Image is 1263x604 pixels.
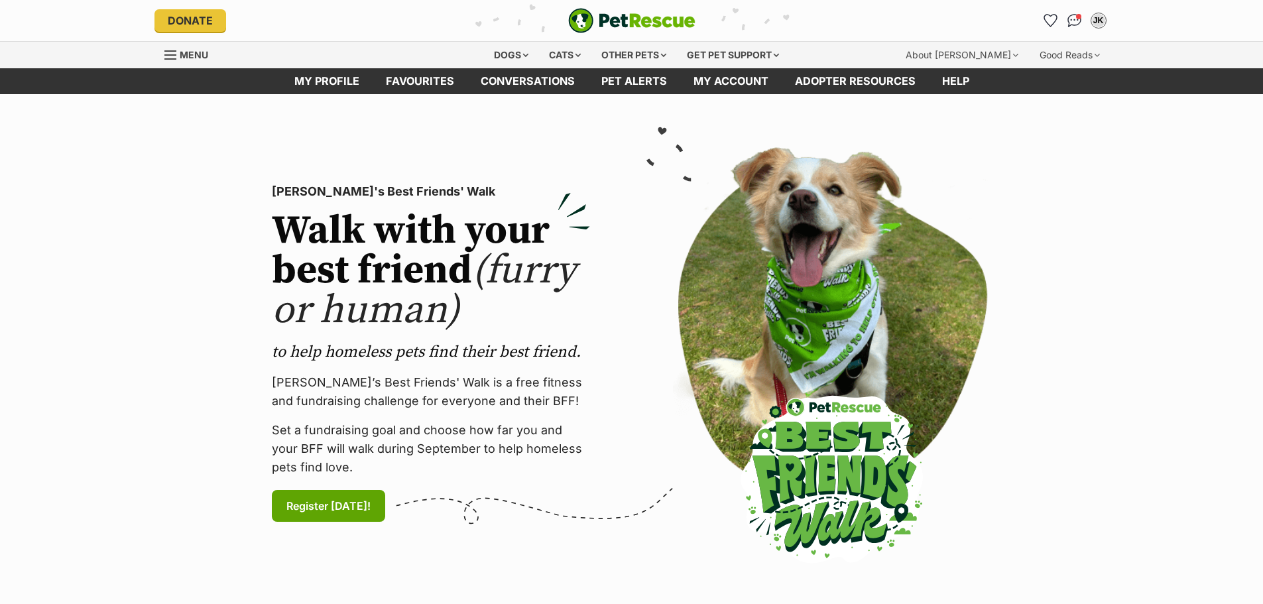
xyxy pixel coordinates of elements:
[272,182,590,201] p: [PERSON_NAME]'s Best Friends' Walk
[592,42,676,68] div: Other pets
[1040,10,1109,31] ul: Account quick links
[929,68,983,94] a: Help
[678,42,788,68] div: Get pet support
[180,49,208,60] span: Menu
[485,42,538,68] div: Dogs
[281,68,373,94] a: My profile
[272,211,590,331] h2: Walk with your best friend
[568,8,695,33] a: PetRescue
[1064,10,1085,31] a: Conversations
[373,68,467,94] a: Favourites
[1092,14,1105,27] div: JK
[896,42,1028,68] div: About [PERSON_NAME]
[272,246,576,335] span: (furry or human)
[1040,10,1061,31] a: Favourites
[154,9,226,32] a: Donate
[588,68,680,94] a: Pet alerts
[272,421,590,477] p: Set a fundraising goal and choose how far you and your BFF will walk during September to help hom...
[164,42,217,66] a: Menu
[286,498,371,514] span: Register [DATE]!
[272,373,590,410] p: [PERSON_NAME]’s Best Friends' Walk is a free fitness and fundraising challenge for everyone and t...
[1088,10,1109,31] button: My account
[467,68,588,94] a: conversations
[568,8,695,33] img: logo-e224e6f780fb5917bec1dbf3a21bbac754714ae5b6737aabdf751b685950b380.svg
[272,341,590,363] p: to help homeless pets find their best friend.
[1030,42,1109,68] div: Good Reads
[540,42,590,68] div: Cats
[680,68,782,94] a: My account
[782,68,929,94] a: Adopter resources
[1067,14,1081,27] img: chat-41dd97257d64d25036548639549fe6c8038ab92f7586957e7f3b1b290dea8141.svg
[272,490,385,522] a: Register [DATE]!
